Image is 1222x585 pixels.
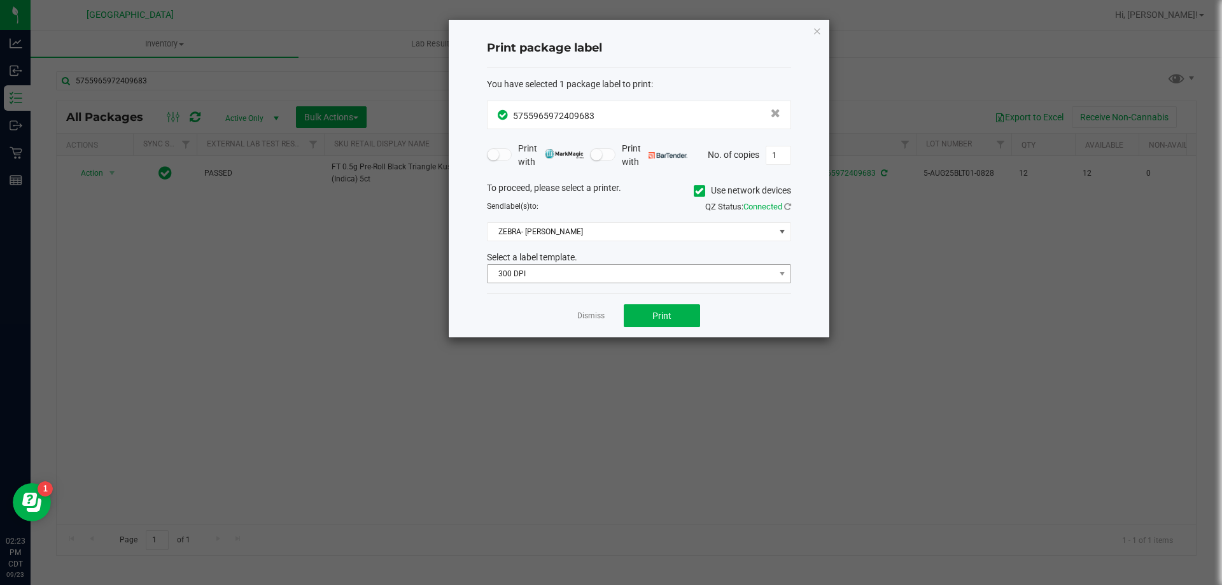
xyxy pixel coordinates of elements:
[38,481,53,497] iframe: Resource center unread badge
[487,78,791,91] div: :
[487,202,538,211] span: Send to:
[624,304,700,327] button: Print
[504,202,530,211] span: label(s)
[477,181,801,201] div: To proceed, please select a printer.
[488,223,775,241] span: ZEBRA- [PERSON_NAME]
[13,483,51,521] iframe: Resource center
[622,142,687,169] span: Print with
[743,202,782,211] span: Connected
[488,265,775,283] span: 300 DPI
[652,311,671,321] span: Print
[487,40,791,57] h4: Print package label
[708,149,759,159] span: No. of copies
[705,202,791,211] span: QZ Status:
[498,108,510,122] span: In Sync
[477,251,801,264] div: Select a label template.
[577,311,605,321] a: Dismiss
[513,111,594,121] span: 5755965972409683
[518,142,584,169] span: Print with
[694,184,791,197] label: Use network devices
[487,79,651,89] span: You have selected 1 package label to print
[649,152,687,159] img: bartender.png
[545,149,584,159] img: mark_magic_cybra.png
